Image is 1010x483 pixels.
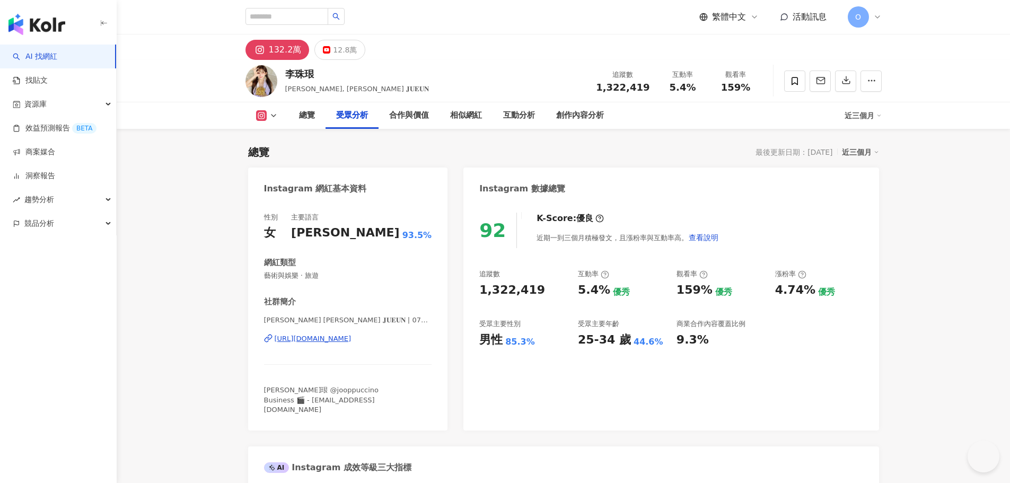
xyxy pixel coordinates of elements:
span: 資源庫 [24,92,47,116]
button: 12.8萬 [314,40,365,60]
a: 效益預測報告BETA [13,123,96,134]
div: 159% [677,282,713,298]
a: searchAI 找網紅 [13,51,57,62]
div: 互動率 [578,269,609,279]
span: rise [13,196,20,204]
span: 趨勢分析 [24,188,54,212]
img: logo [8,14,65,35]
span: 查看說明 [689,233,718,242]
div: 4.74% [775,282,815,298]
span: [PERSON_NAME] [PERSON_NAME] 𝐉𝐔𝐄𝐔𝐍 | 0724.32 [264,315,432,325]
span: [PERSON_NAME]珢 @jooppuccino Business 🎬 - [EMAIL_ADDRESS][DOMAIN_NAME] [264,386,379,413]
div: 1,322,419 [479,282,545,298]
div: 近期一到三個月積極發文，且漲粉率與互動率高。 [537,227,719,248]
div: 25-34 歲 [578,332,631,348]
span: 繁體中文 [712,11,746,23]
iframe: Help Scout Beacon - Open [968,441,999,472]
span: O [855,11,861,23]
div: 最後更新日期：[DATE] [756,148,832,156]
span: search [332,13,340,20]
img: KOL Avatar [245,65,277,97]
div: 優秀 [613,286,630,298]
div: [PERSON_NAME] [291,225,400,241]
div: 132.2萬 [269,42,302,57]
div: 92 [479,219,506,241]
div: Instagram 數據總覽 [479,183,565,195]
div: 互動率 [663,69,703,80]
div: 受眾主要年齡 [578,319,619,329]
div: AI [264,462,289,473]
div: 近三個月 [842,145,879,159]
a: 找貼文 [13,75,48,86]
div: 網紅類型 [264,257,296,268]
div: K-Score : [537,213,604,224]
div: 優良 [576,213,593,224]
div: 受眾分析 [336,109,368,122]
div: 總覽 [248,145,269,160]
a: 商案媒合 [13,147,55,157]
span: 1,322,419 [596,82,649,93]
div: 觀看率 [716,69,756,80]
div: 44.6% [634,336,663,348]
div: 主要語言 [291,213,319,222]
div: 創作內容分析 [556,109,604,122]
div: 漲粉率 [775,269,806,279]
div: 互動分析 [503,109,535,122]
span: 159% [721,82,751,93]
div: 近三個月 [845,107,882,124]
div: 社群簡介 [264,296,296,308]
div: 85.3% [505,336,535,348]
div: [URL][DOMAIN_NAME] [275,334,352,344]
a: [URL][DOMAIN_NAME] [264,334,432,344]
div: 合作與價值 [389,109,429,122]
div: Instagram 成效等級三大指標 [264,462,411,473]
span: 93.5% [402,230,432,241]
div: 性別 [264,213,278,222]
div: 李珠珢 [285,67,429,81]
div: 相似網紅 [450,109,482,122]
div: 商業合作內容覆蓋比例 [677,319,745,329]
div: 觀看率 [677,269,708,279]
span: 5.4% [670,82,696,93]
div: 女 [264,225,276,241]
div: 優秀 [715,286,732,298]
div: 優秀 [818,286,835,298]
div: 受眾主要性別 [479,319,521,329]
span: [PERSON_NAME], [PERSON_NAME] 𝐉𝐔𝐄𝐔𝐍 [285,85,429,93]
span: 藝術與娛樂 · 旅遊 [264,271,432,280]
div: 總覽 [299,109,315,122]
span: 活動訊息 [793,12,827,22]
span: 競品分析 [24,212,54,235]
div: 12.8萬 [333,42,357,57]
a: 洞察報告 [13,171,55,181]
div: 5.4% [578,282,610,298]
div: 追蹤數 [596,69,649,80]
button: 132.2萬 [245,40,310,60]
div: Instagram 網紅基本資料 [264,183,367,195]
div: 男性 [479,332,503,348]
button: 查看說明 [688,227,719,248]
div: 追蹤數 [479,269,500,279]
div: 9.3% [677,332,709,348]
